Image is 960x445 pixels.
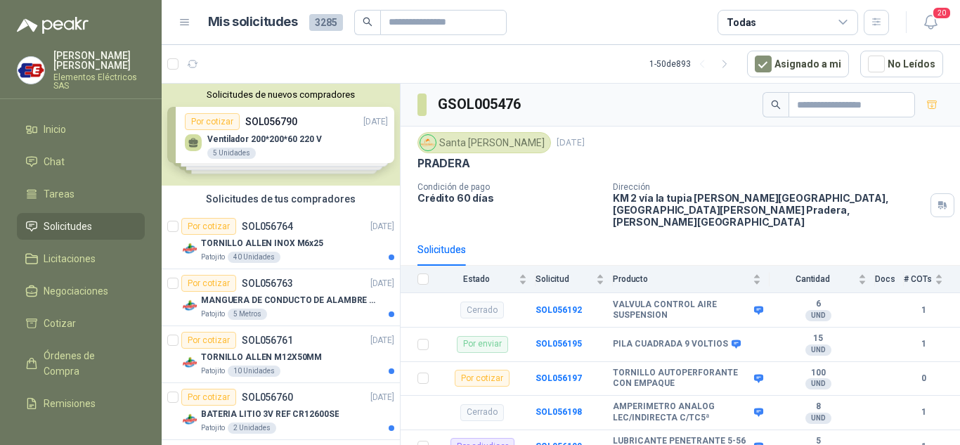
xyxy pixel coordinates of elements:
[649,53,736,75] div: 1 - 50 de 893
[805,413,831,424] div: UND
[420,135,436,150] img: Company Logo
[536,373,582,383] a: SOL056197
[370,391,394,404] p: [DATE]
[201,294,376,307] p: MANGUERA DE CONDUCTO DE ALAMBRE DE ACERO PU
[181,332,236,349] div: Por cotizar
[417,182,602,192] p: Condición de pago
[370,277,394,290] p: [DATE]
[17,116,145,143] a: Inicio
[18,57,44,84] img: Company Logo
[162,326,400,383] a: Por cotizarSOL056761[DATE] Company LogoTORNILLO ALLEN M12X50MMPatojito10 Unidades
[613,192,925,228] p: KM 2 vía la tupia [PERSON_NAME][GEOGRAPHIC_DATA], [GEOGRAPHIC_DATA][PERSON_NAME] Pradera , [PERSO...
[370,334,394,347] p: [DATE]
[44,186,74,202] span: Tareas
[181,240,198,257] img: Company Logo
[770,266,875,293] th: Cantidad
[417,242,466,257] div: Solicitudes
[181,411,198,428] img: Company Logo
[904,304,943,317] b: 1
[44,283,108,299] span: Negociaciones
[904,372,943,385] b: 0
[613,266,770,293] th: Producto
[536,407,582,417] a: SOL056198
[363,17,372,27] span: search
[181,218,236,235] div: Por cotizar
[932,6,952,20] span: 20
[228,423,276,434] div: 2 Unidades
[770,274,855,284] span: Cantidad
[455,370,510,387] div: Por cotizar
[727,15,756,30] div: Todas
[201,366,225,377] p: Patojito
[162,212,400,269] a: Por cotizarSOL056764[DATE] Company LogoTORNILLO ALLEN INOX M6x25Patojito40 Unidades
[613,274,750,284] span: Producto
[417,132,551,153] div: Santa [PERSON_NAME]
[201,252,225,263] p: Patojito
[747,51,849,77] button: Asignado a mi
[167,89,394,100] button: Solicitudes de nuevos compradores
[228,309,267,320] div: 5 Metros
[613,368,751,389] b: TORNILLO AUTOPERFORANTE CON EMPAQUE
[370,220,394,233] p: [DATE]
[228,252,280,263] div: 40 Unidades
[770,333,867,344] b: 15
[536,266,613,293] th: Solicitud
[918,10,943,35] button: 20
[17,148,145,175] a: Chat
[437,266,536,293] th: Estado
[162,269,400,326] a: Por cotizarSOL056763[DATE] Company LogoMANGUERA DE CONDUCTO DE ALAMBRE DE ACERO PUPatojito5 Metros
[242,278,293,288] p: SOL056763
[17,17,89,34] img: Logo peakr
[457,336,508,353] div: Por enviar
[162,84,400,186] div: Solicitudes de nuevos compradoresPor cotizarSOL056790[DATE] Ventilador 200*200*60 220 V5 Unidades...
[201,423,225,434] p: Patojito
[17,342,145,385] a: Órdenes de Compra
[17,245,145,272] a: Licitaciones
[904,406,943,419] b: 1
[44,396,96,411] span: Remisiones
[557,136,585,150] p: [DATE]
[44,251,96,266] span: Licitaciones
[460,302,504,318] div: Cerrado
[805,344,831,356] div: UND
[17,310,145,337] a: Cotizar
[181,354,198,371] img: Company Logo
[771,100,781,110] span: search
[536,305,582,315] a: SOL056192
[201,237,323,250] p: TORNILLO ALLEN INOX M6x25
[417,192,602,204] p: Crédito 60 días
[438,93,523,115] h3: GSOL005476
[53,51,145,70] p: [PERSON_NAME] [PERSON_NAME]
[44,154,65,169] span: Chat
[770,368,867,379] b: 100
[536,339,582,349] a: SOL056195
[904,266,960,293] th: # COTs
[242,221,293,231] p: SOL056764
[17,213,145,240] a: Solicitudes
[181,389,236,406] div: Por cotizar
[17,390,145,417] a: Remisiones
[53,73,145,90] p: Elementos Eléctricos SAS
[17,278,145,304] a: Negociaciones
[44,122,66,137] span: Inicio
[44,219,92,234] span: Solicitudes
[201,408,339,421] p: BATERIA LITIO 3V REF CR12600SE
[613,401,751,423] b: AMPERIMETRO ANALOG LEC/INDIRECTA C/TC5ª
[208,12,298,32] h1: Mis solicitudes
[904,274,932,284] span: # COTs
[904,337,943,351] b: 1
[309,14,343,31] span: 3285
[417,156,470,171] p: PRADERA
[181,297,198,314] img: Company Logo
[805,378,831,389] div: UND
[437,274,516,284] span: Estado
[770,401,867,413] b: 8
[875,266,904,293] th: Docs
[181,275,236,292] div: Por cotizar
[770,299,867,310] b: 6
[460,404,504,421] div: Cerrado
